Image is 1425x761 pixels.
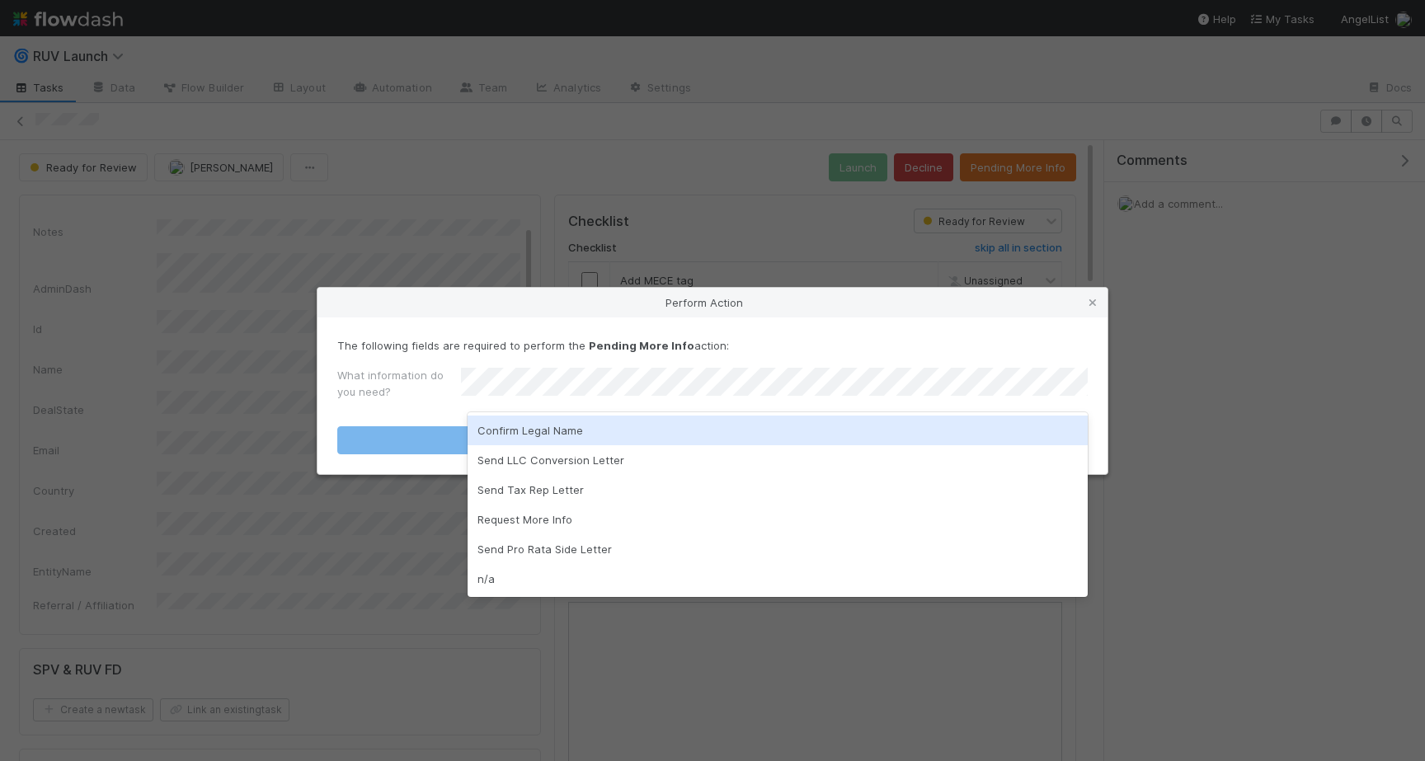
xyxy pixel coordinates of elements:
div: Perform Action [317,288,1108,317]
label: What information do you need? [337,367,461,400]
div: Send Pro Rata Side Letter [468,534,1088,564]
div: Request More Info [468,505,1088,534]
div: n/a [468,564,1088,594]
p: The following fields are required to perform the action: [337,337,1088,354]
strong: Pending More Info [589,339,694,352]
div: Send Tax Rep Letter [468,475,1088,505]
div: Confirm Legal Name [468,416,1088,445]
div: Send LLC Conversion Letter [468,445,1088,475]
button: Pending More Info [337,426,1088,454]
